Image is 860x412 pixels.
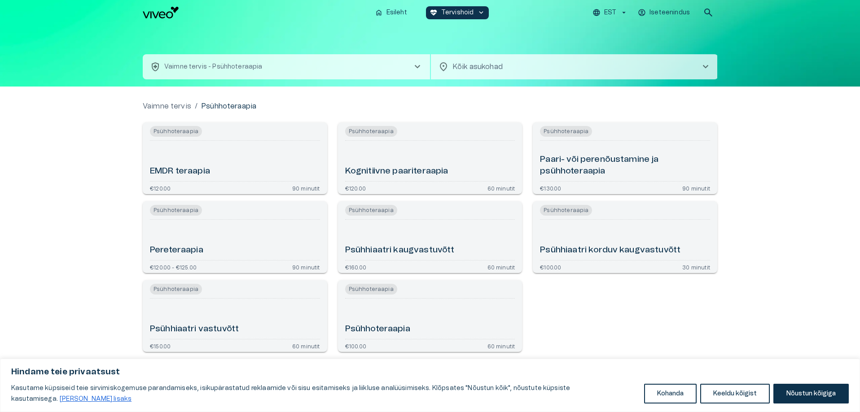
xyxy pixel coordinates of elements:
a: Open service booking details [338,122,522,194]
a: Open service booking details [533,201,717,273]
p: €160.00 [345,264,366,269]
span: Psühhoteraapia [540,126,592,137]
span: chevron_right [412,61,423,72]
h6: Psühhoteraapia [345,323,410,335]
a: Open service booking details [143,280,327,352]
a: Open service booking details [338,280,522,352]
span: chevron_right [700,61,711,72]
span: Psühhoteraapia [345,205,397,216]
button: Kohanda [644,384,697,403]
span: Psühhoteraapia [345,284,397,295]
span: Psühhoteraapia [150,284,202,295]
a: Loe lisaks [59,395,132,403]
p: 60 minutit [487,264,515,269]
p: 60 minutit [487,185,515,191]
button: ecg_heartTervishoidkeyboard_arrow_down [426,6,489,19]
span: Psühhoteraapia [540,205,592,216]
p: €130.00 [540,185,561,191]
button: EST [591,6,629,19]
p: 90 minutit [682,185,710,191]
p: 90 minutit [292,264,320,269]
p: Kõik asukohad [452,61,686,72]
p: €120.00 [345,185,366,191]
span: Psühhoteraapia [150,126,202,137]
h6: Psühhiaatri korduv kaugvastuvõtt [540,244,680,256]
img: Viveo logo [143,7,179,18]
span: Help [46,7,59,14]
p: 30 minutit [682,264,710,269]
span: search [703,7,714,18]
button: health_and_safetyVaimne tervis - Psühhoteraapiachevron_right [143,54,430,79]
a: Vaimne tervis [143,101,191,112]
span: health_and_safety [150,61,161,72]
span: Psühhoteraapia [150,205,202,216]
p: Psühhoteraapia [201,101,256,112]
p: 60 minutit [487,343,515,348]
a: Navigate to homepage [143,7,368,18]
p: €120.00 - €125.00 [150,264,197,269]
p: Tervishoid [441,8,474,17]
p: €100.00 [540,264,561,269]
p: Kasutame küpsiseid teie sirvimiskogemuse parandamiseks, isikupärastatud reklaamide või sisu esita... [11,383,637,404]
h6: EMDR teraapia [150,165,210,178]
p: Esileht [386,8,407,17]
span: home [375,9,383,17]
p: / [195,101,197,112]
span: Psühhoteraapia [345,126,397,137]
p: 90 minutit [292,185,320,191]
span: keyboard_arrow_down [477,9,485,17]
a: Open service booking details [143,122,327,194]
a: Open service booking details [143,201,327,273]
button: Iseteenindus [636,6,692,19]
p: €100.00 [345,343,366,348]
span: ecg_heart [430,9,438,17]
a: Open service booking details [533,122,717,194]
p: Hindame teie privaatsust [11,367,849,377]
h6: Psühhiaatri vastuvõtt [150,323,239,335]
p: Vaimne tervis - Psühhoteraapia [164,62,263,72]
button: Nõustun kõigiga [773,384,849,403]
h6: Psühhiaatri kaugvastuvõtt [345,244,455,256]
p: EST [604,8,616,17]
p: €150.00 [150,343,171,348]
button: open search modal [699,4,717,22]
h6: Pereteraapia [150,244,203,256]
p: Iseteenindus [649,8,690,17]
p: 60 minutit [292,343,320,348]
button: Keeldu kõigist [700,384,770,403]
p: €120.00 [150,185,171,191]
button: homeEsileht [371,6,412,19]
span: location_on [438,61,449,72]
h6: Kognitiivne paariteraapia [345,165,448,178]
h6: Paari- või perenõustamine ja psühhoteraapia [540,154,710,178]
a: Open service booking details [338,201,522,273]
